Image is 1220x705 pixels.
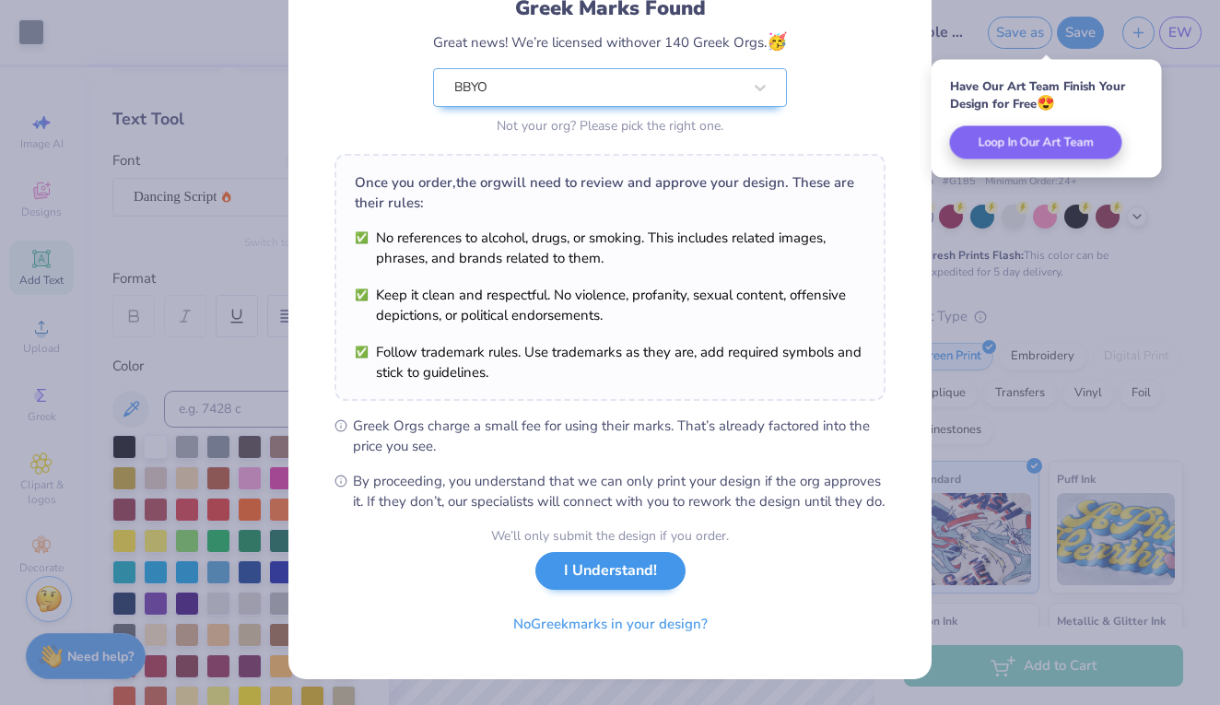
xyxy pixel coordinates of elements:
span: By proceeding, you understand that we can only print your design if the org approves it. If they ... [353,471,886,511]
div: We’ll only submit the design if you order. [491,526,729,546]
button: NoGreekmarks in your design? [498,605,723,643]
li: No references to alcohol, drugs, or smoking. This includes related images, phrases, and brands re... [355,228,865,268]
div: Great news! We’re licensed with over 140 Greek Orgs. [433,29,787,54]
button: Loop In Our Art Team [950,126,1122,159]
div: Not your org? Please pick the right one. [433,116,787,135]
span: 😍 [1037,93,1055,113]
div: Have Our Art Team Finish Your Design for Free [950,78,1144,112]
li: Follow trademark rules. Use trademarks as they are, add required symbols and stick to guidelines. [355,342,865,382]
span: Greek Orgs charge a small fee for using their marks. That’s already factored into the price you see. [353,416,886,456]
div: Once you order, the org will need to review and approve your design. These are their rules: [355,172,865,213]
li: Keep it clean and respectful. No violence, profanity, sexual content, offensive depictions, or po... [355,285,865,325]
button: I Understand! [535,552,686,590]
span: 🥳 [767,30,787,53]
